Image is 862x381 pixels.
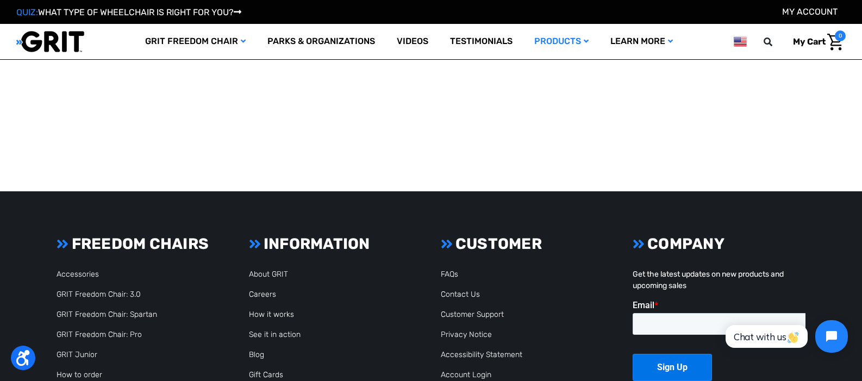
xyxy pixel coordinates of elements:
[57,330,142,339] a: GRIT Freedom Chair: Pro
[793,36,826,47] span: My Cart
[633,268,805,291] p: Get the latest updates on new products and upcoming sales
[249,330,301,339] a: See it in action
[386,24,439,59] a: Videos
[57,350,97,359] a: GRIT Junior
[835,30,846,41] span: 0
[257,24,386,59] a: Parks & Organizations
[633,235,805,253] h3: COMPANY
[249,370,283,379] a: Gift Cards
[769,30,785,53] input: Search
[249,310,294,319] a: How it works
[441,290,480,299] a: Contact Us
[441,330,492,339] a: Privacy Notice
[57,310,157,319] a: GRIT Freedom Chair: Spartan
[827,34,843,51] img: Cart
[134,24,257,59] a: GRIT Freedom Chair
[441,370,491,379] a: Account Login
[57,270,99,279] a: Accessories
[441,350,522,359] a: Accessibility Statement
[523,24,599,59] a: Products
[782,7,838,17] a: Account
[714,311,857,362] iframe: Tidio Chat
[16,7,241,17] a: QUIZ:WHAT TYPE OF WHEELCHAIR IS RIGHT FOR YOU?
[441,235,614,253] h3: CUSTOMER
[441,310,504,319] a: Customer Support
[734,35,747,48] img: us.png
[441,270,458,279] a: FAQs
[785,30,846,53] a: Cart with 0 items
[57,235,229,253] h3: FREEDOM CHAIRS
[57,290,141,299] a: GRIT Freedom Chair: 3.0
[16,7,38,17] span: QUIZ:
[439,24,523,59] a: Testimonials
[16,30,84,53] img: GRIT All-Terrain Wheelchair and Mobility Equipment
[249,235,422,253] h3: INFORMATION
[249,350,264,359] a: Blog
[249,290,276,299] a: Careers
[57,370,102,379] a: How to order
[599,24,684,59] a: Learn More
[249,270,288,279] a: About GRIT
